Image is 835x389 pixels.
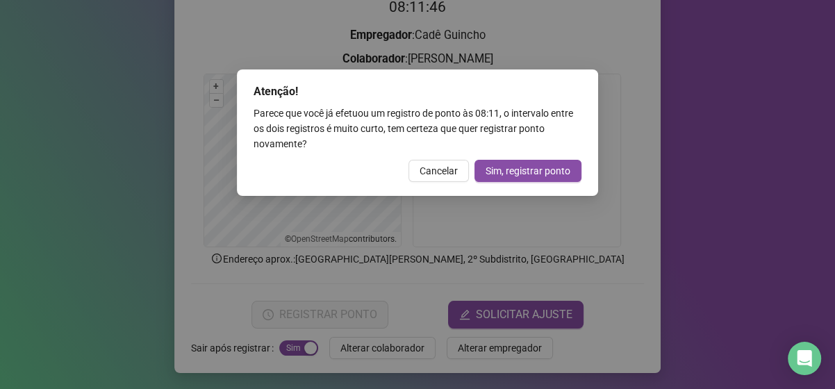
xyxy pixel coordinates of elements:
button: Cancelar [408,160,469,182]
div: Open Intercom Messenger [788,342,821,375]
button: Sim, registrar ponto [474,160,581,182]
span: Cancelar [420,163,458,179]
div: Atenção! [254,83,581,100]
div: Parece que você já efetuou um registro de ponto às 08:11 , o intervalo entre os dois registros é ... [254,106,581,151]
span: Sim, registrar ponto [486,163,570,179]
